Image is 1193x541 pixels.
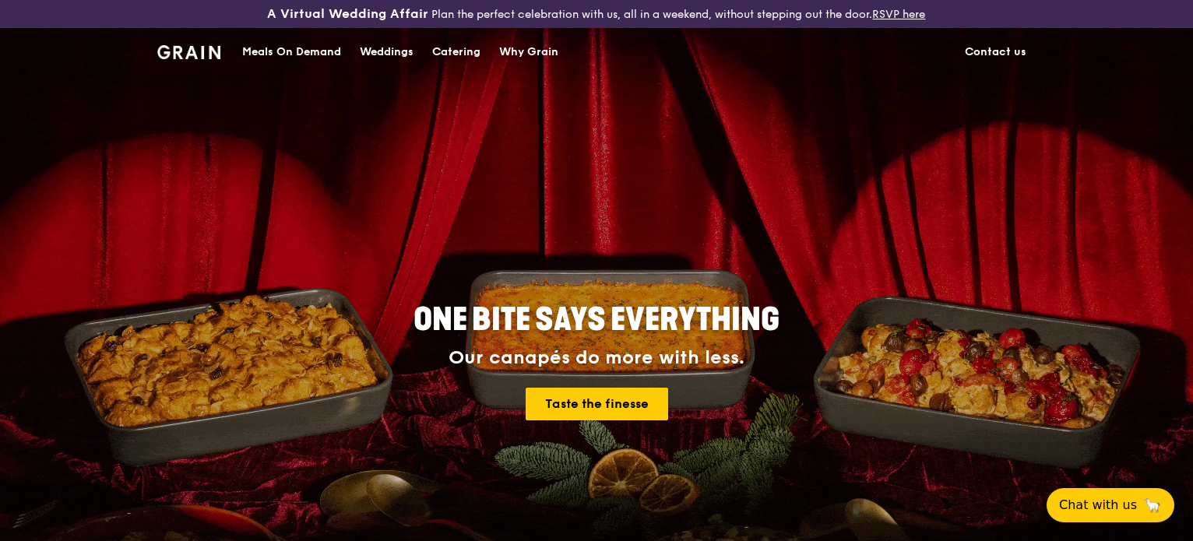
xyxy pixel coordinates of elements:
[157,45,220,59] img: Grain
[414,301,779,339] span: ONE BITE SAYS EVERYTHING
[872,8,925,21] a: RSVP here
[432,29,480,76] div: Catering
[423,29,490,76] a: Catering
[267,6,428,22] h3: A Virtual Wedding Affair
[360,29,414,76] div: Weddings
[526,388,668,420] a: Taste the finesse
[242,29,341,76] div: Meals On Demand
[1047,488,1174,522] button: Chat with us🦙
[1059,496,1137,515] span: Chat with us
[316,347,877,369] div: Our canapés do more with less.
[199,6,994,22] div: Plan the perfect celebration with us, all in a weekend, without stepping out the door.
[490,29,568,76] a: Why Grain
[1143,496,1162,515] span: 🦙
[499,29,558,76] div: Why Grain
[350,29,423,76] a: Weddings
[157,27,220,74] a: GrainGrain
[955,29,1036,76] a: Contact us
